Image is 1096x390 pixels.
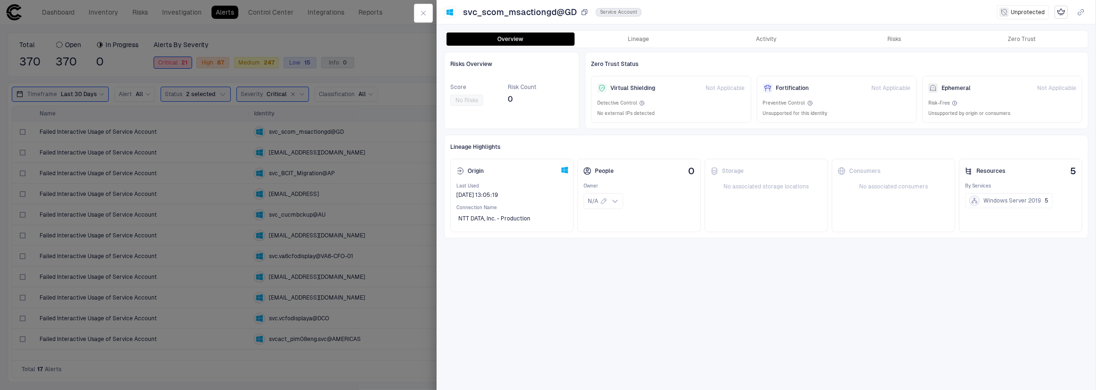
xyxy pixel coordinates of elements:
span: Service Account [600,9,637,16]
span: Last Used [456,183,568,189]
button: Windows Server 20195 [965,193,1053,208]
div: Microsoft Active Directory [446,8,454,16]
div: Risks [887,35,901,43]
button: Lineage [575,32,703,46]
div: Storage [711,167,744,175]
span: svc_scom_msactiongd@GD [463,7,577,18]
span: 0 [688,166,695,176]
span: Detective Control [597,100,637,106]
span: Unsupported by origin or consumers [928,110,1010,117]
span: Unsupported for this identity [763,110,828,117]
span: Preventive Control [763,100,805,106]
span: Risk Count [508,83,536,91]
div: Zero Trust Status [591,58,1082,70]
button: Activity [702,32,830,46]
div: Mark as Crown Jewel [1055,6,1068,19]
div: Consumers [838,167,881,175]
div: Resources [965,167,1006,175]
span: NTT DATA, Inc. - Production [458,215,530,222]
div: 8/13/2025 10:05:19 (GMT+00:00 UTC) [456,191,498,199]
span: Risk-Free [928,100,950,106]
span: Not Applicable [1037,84,1076,92]
span: [DATE] 13:05:19 [456,191,498,199]
span: Not Applicable [706,84,745,92]
span: Ephemeral [942,84,971,92]
button: NTT DATA, Inc. - Production [456,211,544,226]
div: Risks Overview [450,58,573,70]
span: Connection Name [456,204,568,211]
span: N/A [588,197,598,205]
div: Zero Trust [1008,35,1036,43]
span: Not Applicable [871,84,910,92]
span: Score [450,83,483,91]
span: No Risks [455,97,478,104]
div: Lineage Highlights [450,141,1082,153]
span: No external IPs detected [597,110,655,117]
div: Origin [456,167,484,175]
span: 5 [1045,197,1048,204]
button: Overview [447,32,575,46]
span: Virtual Shielding [610,84,655,92]
span: 5 [1070,166,1076,176]
span: No associated consumers [838,183,949,190]
span: No associated storage locations [711,183,822,190]
button: svc_scom_msactiongd@GD [461,5,590,20]
span: By Services [965,183,1076,189]
span: Fortification [776,84,809,92]
span: Owner [584,183,695,189]
span: Windows Server 2019 [983,197,1041,204]
div: People [584,167,614,175]
div: Microsoft Active Directory [560,166,568,174]
span: 0 [508,95,536,104]
span: Unprotected [1011,8,1045,16]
